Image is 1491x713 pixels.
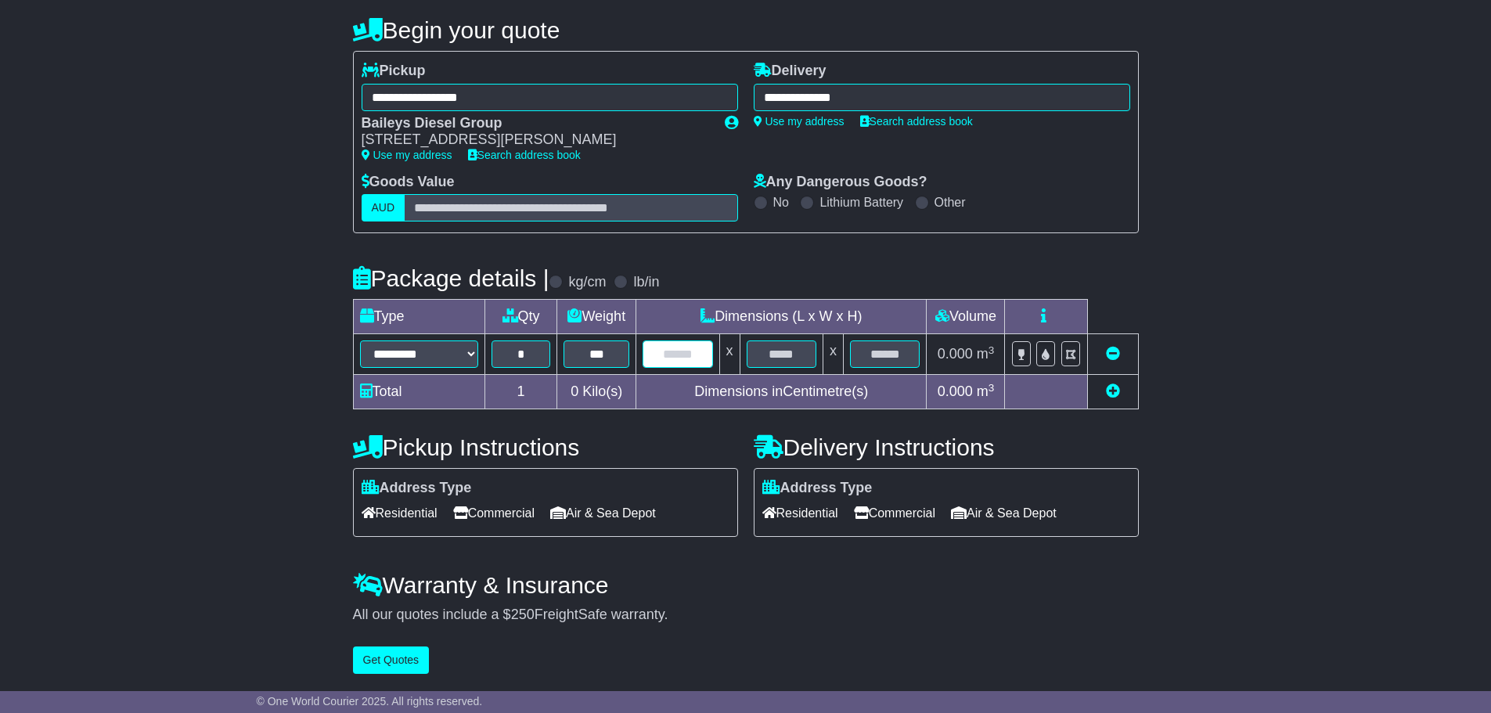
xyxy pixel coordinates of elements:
a: Use my address [754,115,845,128]
span: Air & Sea Depot [550,501,656,525]
label: AUD [362,194,405,221]
td: Dimensions (L x W x H) [636,300,927,334]
a: Remove this item [1106,346,1120,362]
a: Search address book [860,115,973,128]
sup: 3 [989,344,995,356]
label: kg/cm [568,274,606,291]
span: Commercial [854,501,935,525]
span: Commercial [453,501,535,525]
div: All our quotes include a $ FreightSafe warranty. [353,607,1139,624]
td: Volume [927,300,1005,334]
td: Dimensions in Centimetre(s) [636,375,927,409]
span: m [977,384,995,399]
div: Baileys Diesel Group [362,115,709,132]
sup: 3 [989,382,995,394]
span: 0 [571,384,578,399]
a: Add new item [1106,384,1120,399]
td: Weight [557,300,636,334]
td: Type [353,300,484,334]
label: Any Dangerous Goods? [754,174,927,191]
label: lb/in [633,274,659,291]
td: 1 [484,375,557,409]
label: No [773,195,789,210]
td: x [823,334,843,375]
td: x [719,334,740,375]
h4: Begin your quote [353,17,1139,43]
label: Address Type [762,480,873,497]
h4: Delivery Instructions [754,434,1139,460]
td: Qty [484,300,557,334]
label: Pickup [362,63,426,80]
button: Get Quotes [353,646,430,674]
span: 0.000 [938,346,973,362]
span: 0.000 [938,384,973,399]
span: 250 [511,607,535,622]
span: Residential [762,501,838,525]
span: Air & Sea Depot [951,501,1057,525]
a: Use my address [362,149,452,161]
span: © One World Courier 2025. All rights reserved. [257,695,483,708]
label: Delivery [754,63,827,80]
td: Total [353,375,484,409]
div: [STREET_ADDRESS][PERSON_NAME] [362,131,709,149]
label: Address Type [362,480,472,497]
h4: Package details | [353,265,549,291]
a: Search address book [468,149,581,161]
span: m [977,346,995,362]
label: Lithium Battery [819,195,903,210]
h4: Warranty & Insurance [353,572,1139,598]
label: Other [935,195,966,210]
h4: Pickup Instructions [353,434,738,460]
label: Goods Value [362,174,455,191]
td: Kilo(s) [557,375,636,409]
span: Residential [362,501,438,525]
